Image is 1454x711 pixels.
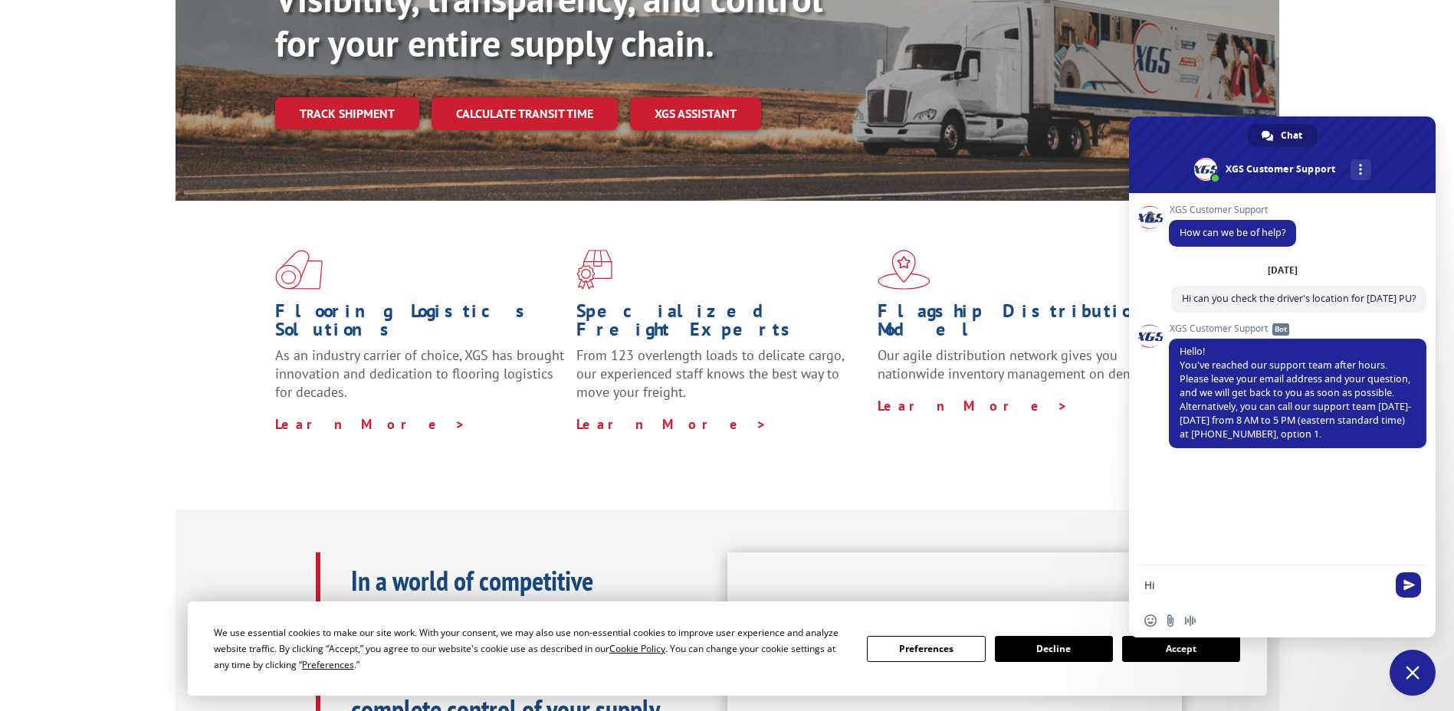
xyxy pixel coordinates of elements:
a: Learn More > [878,397,1068,414]
div: [DATE] [1268,266,1298,275]
a: Learn More > [576,415,767,433]
img: xgs-icon-total-supply-chain-intelligence-red [275,250,323,290]
button: Accept [1122,636,1240,662]
img: xgs-icon-focused-on-flooring-red [576,250,612,290]
a: Calculate transit time [432,97,618,130]
button: Preferences [867,636,985,662]
textarea: Compose your message... [1144,565,1390,604]
span: Preferences [302,658,354,671]
button: Decline [995,636,1113,662]
div: We use essential cookies to make our site work. With your consent, we may also use non-essential ... [214,624,848,673]
span: As an industry carrier of choice, XGS has brought innovation and dedication to flooring logistics... [275,346,564,401]
span: Our agile distribution network gives you nationwide inventory management on demand. [878,346,1160,382]
span: How can we be of help? [1180,226,1285,239]
span: Hello! You've reached our support team after hours. Please leave your email address and your ques... [1180,345,1411,441]
span: Chat [1281,124,1302,147]
p: From 123 overlength loads to delicate cargo, our experienced staff knows the best way to move you... [576,346,866,414]
h1: Flooring Logistics Solutions [275,302,565,346]
img: xgs-icon-flagship-distribution-model-red [878,250,930,290]
a: XGS ASSISTANT [630,97,761,130]
h1: Flagship Distribution Model [878,302,1167,346]
span: Insert an emoji [1144,614,1157,627]
a: Close chat [1390,650,1436,696]
a: Track shipment [275,97,419,129]
span: Send [1396,572,1421,598]
span: Send a file [1164,614,1177,627]
h1: Specialized Freight Experts [576,302,866,346]
span: Hi can you check the driver's location for [DATE] PU? [1182,292,1416,305]
a: Chat [1248,124,1318,147]
span: XGS Customer Support [1169,323,1426,334]
span: XGS Customer Support [1169,205,1296,215]
span: Cookie Policy [609,642,665,655]
div: Cookie Consent Prompt [188,601,1267,696]
span: Audio message [1184,614,1196,627]
a: Learn More > [275,415,466,433]
span: Bot [1272,323,1289,336]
